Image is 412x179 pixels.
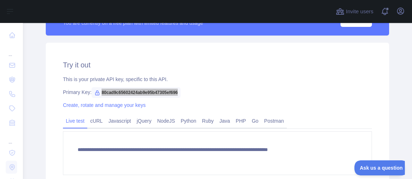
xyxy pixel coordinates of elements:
a: Go [249,115,261,127]
iframe: Toggle Customer Support [354,160,405,175]
a: Live test [63,115,87,127]
h2: Try it out [63,60,372,70]
a: cURL [87,115,106,127]
a: Ruby [199,115,217,127]
a: Java [217,115,233,127]
a: Python [178,115,199,127]
button: Invite users [334,6,375,17]
div: You are currently on a free plan with limited features and usage [63,19,203,27]
div: ... [6,43,17,57]
div: ... [6,131,17,145]
a: Create, rotate and manage your keys [63,102,146,108]
a: jQuery [134,115,154,127]
div: Primary Key: [63,89,372,96]
a: Javascript [106,115,134,127]
span: Invite users [346,8,373,16]
div: This is your private API key, specific to this API. [63,76,372,83]
span: 80cad9c65602424ab9e95b47305ef696 [92,87,181,98]
a: PHP [233,115,249,127]
a: Postman [261,115,287,127]
a: NodeJS [154,115,178,127]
